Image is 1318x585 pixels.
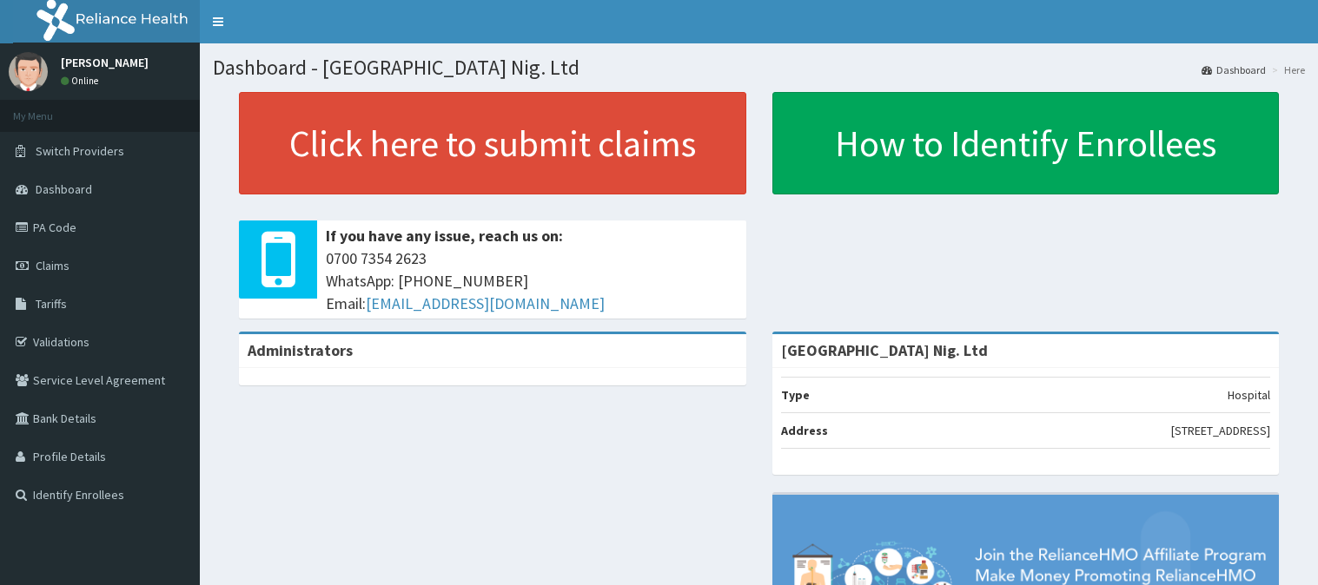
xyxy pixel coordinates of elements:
[1171,422,1270,439] p: [STREET_ADDRESS]
[36,258,70,273] span: Claims
[326,247,738,314] span: 0700 7354 2623 WhatsApp: [PHONE_NUMBER] Email:
[781,423,828,438] b: Address
[781,340,988,360] strong: [GEOGRAPHIC_DATA] Nig. Ltd
[61,56,149,69] p: [PERSON_NAME]
[36,143,124,159] span: Switch Providers
[36,181,92,197] span: Dashboard
[366,293,605,313] a: [EMAIL_ADDRESS][DOMAIN_NAME]
[772,92,1280,194] a: How to Identify Enrollees
[781,387,810,403] b: Type
[61,75,103,87] a: Online
[326,226,563,246] b: If you have any issue, reach us on:
[239,92,746,194] a: Click here to submit claims
[1268,62,1305,77] li: Here
[248,340,353,360] b: Administrators
[9,52,48,91] img: User Image
[36,296,67,312] span: Tariffs
[213,56,1305,79] h1: Dashboard - [GEOGRAPHIC_DATA] Nig. Ltd
[1202,62,1266,77] a: Dashboard
[1228,386,1270,404] p: Hospital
